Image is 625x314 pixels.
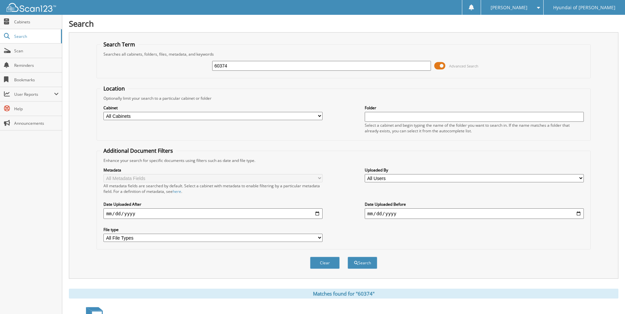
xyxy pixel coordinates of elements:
label: Cabinet [103,105,323,111]
span: Scan [14,48,59,54]
span: Announcements [14,120,59,126]
span: Hyundai of [PERSON_NAME] [553,6,615,10]
span: User Reports [14,92,54,97]
legend: Additional Document Filters [100,147,176,154]
div: All metadata fields are searched by default. Select a cabinet with metadata to enable filtering b... [103,183,323,194]
button: Search [348,257,377,269]
a: here [173,189,181,194]
label: Date Uploaded After [103,201,323,207]
h1: Search [69,18,618,29]
span: Help [14,106,59,112]
label: Metadata [103,167,323,173]
button: Clear [310,257,340,269]
label: Date Uploaded Before [365,201,584,207]
label: Folder [365,105,584,111]
label: Uploaded By [365,167,584,173]
span: [PERSON_NAME] [491,6,527,10]
div: Searches all cabinets, folders, files, metadata, and keywords [100,51,587,57]
legend: Location [100,85,128,92]
legend: Search Term [100,41,138,48]
input: end [365,208,584,219]
input: start [103,208,323,219]
span: Advanced Search [449,64,478,68]
div: Select a cabinet and begin typing the name of the folder you want to search in. If the name match... [365,122,584,134]
span: Bookmarks [14,77,59,83]
img: scan123-logo-white.svg [7,3,56,12]
div: Enhance your search for specific documents using filters such as date and file type. [100,158,587,163]
div: Optionally limit your search to a particular cabinet or folder [100,95,587,101]
span: Cabinets [14,19,59,25]
div: Matches found for "60374" [69,289,618,299]
span: Search [14,34,58,39]
span: Reminders [14,63,59,68]
label: File type [103,227,323,232]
